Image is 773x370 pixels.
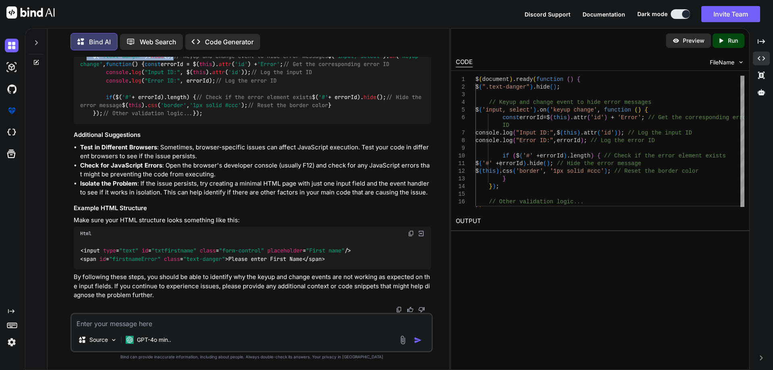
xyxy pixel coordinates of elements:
[106,60,132,68] span: function
[110,337,117,343] img: Pick Models
[475,137,499,144] span: console
[513,137,516,144] span: (
[212,69,225,76] span: attr
[283,60,389,68] span: // Get the corresponding error ID
[513,130,516,136] span: (
[672,37,680,44] img: preview
[618,114,641,121] span: 'Error'
[418,306,425,313] img: dislike
[489,198,583,205] span: // Other validation logic...
[106,69,128,76] span: console
[164,255,180,263] span: class
[456,99,465,106] div: 4
[536,107,539,113] span: .
[516,153,519,159] span: $
[482,76,509,83] span: document
[364,93,376,101] span: hide
[567,114,570,121] span: )
[628,130,692,136] span: // Log the input ID
[475,168,479,174] span: $
[456,76,465,83] div: 1
[516,76,533,83] span: ready
[513,153,516,159] span: (
[570,76,573,83] span: )
[199,60,212,68] span: this
[583,10,625,19] button: Documentation
[193,69,206,76] span: this
[502,130,513,136] span: log
[577,76,580,83] span: {
[475,84,479,90] span: $
[543,168,546,174] span: ,
[145,69,180,76] span: "Input ID:"
[408,230,414,237] img: copy
[550,168,604,174] span: '1px solid #ccc'
[502,176,506,182] span: }
[482,160,492,167] span: '#'
[550,84,553,90] span: (
[701,6,760,22] button: Invite Team
[479,84,482,90] span: (
[475,130,499,136] span: console
[456,137,465,145] div: 8
[167,93,186,101] span: length
[456,83,465,91] div: 2
[103,110,193,117] span: // Other validation logic...
[200,247,216,254] span: class
[637,10,668,18] span: Dark mode
[509,76,513,83] span: )
[516,130,553,136] span: "Input ID:"
[519,114,543,121] span: errorId
[499,137,502,144] span: .
[489,99,651,105] span: // Keyup and change event to hide error messages
[479,76,482,83] span: (
[6,6,55,19] img: Bind AI
[536,153,539,159] span: +
[456,160,465,167] div: 11
[641,114,644,121] span: ;
[496,168,499,174] span: )
[556,160,641,167] span: // Hide the error message
[533,76,536,83] span: (
[103,247,116,254] span: type
[396,306,402,313] img: copy
[618,130,621,136] span: )
[190,101,241,109] span: '1px solid #ccc'
[475,160,479,167] span: $
[563,153,566,159] span: )
[645,107,648,113] span: {
[560,130,563,136] span: (
[546,160,550,167] span: )
[499,130,502,136] span: .
[456,167,465,175] div: 12
[516,137,553,144] span: "Error ID:"
[318,93,328,101] span: '#'
[80,93,425,109] span: // Hide the error message
[80,230,91,237] span: Html
[306,247,345,254] span: "First name"
[128,101,141,109] span: this
[496,160,499,167] span: +
[80,246,351,263] code: Please enter First Name
[590,153,593,159] span: )
[456,58,473,67] div: CODE
[80,161,431,179] p: : Open the browser's developer console (usually F12) and check for any JavaScript errors that mig...
[119,247,138,254] span: "text"
[80,43,425,118] code: $( ). ( ( ) { $( ). (); $( ). ( , ( ) { errorId = $( ). ( ) + ; . ( , $( ). ( )); . ( , errorId);...
[137,336,171,344] p: GPT-4o min..
[556,130,560,136] span: $
[550,160,553,167] span: ;
[80,161,162,169] strong: Check for JavaScript Errors
[215,77,277,84] span: // Log the error ID
[611,114,614,121] span: +
[475,206,479,213] span: }
[499,168,502,174] span: .
[580,137,583,144] span: )
[523,153,533,159] span: '#'
[74,130,431,140] h3: Additional Suggestions
[398,335,407,345] img: attachment
[539,107,546,113] span: on
[543,114,546,121] span: =
[563,130,577,136] span: this
[553,114,567,121] span: this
